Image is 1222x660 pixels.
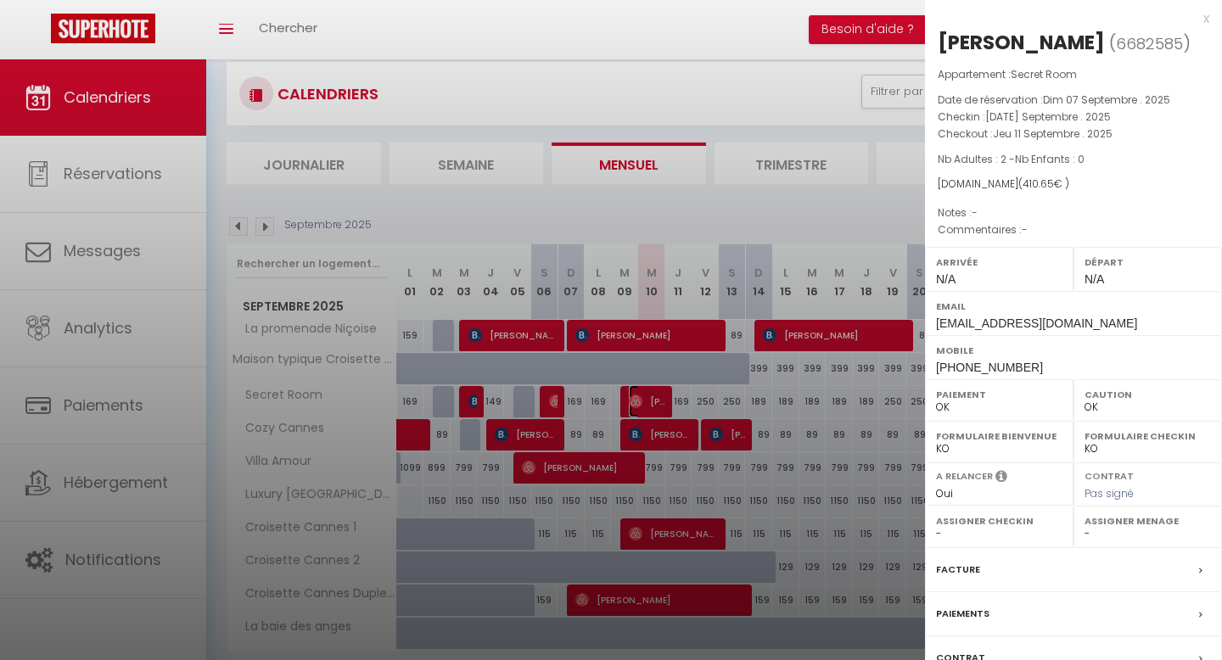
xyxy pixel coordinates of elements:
[938,29,1105,56] div: [PERSON_NAME]
[936,605,989,623] label: Paiements
[1085,486,1134,501] span: Pas signé
[985,109,1111,124] span: [DATE] Septembre . 2025
[925,8,1209,29] div: x
[1011,67,1077,81] span: Secret Room
[1015,152,1085,166] span: Nb Enfants : 0
[972,205,978,220] span: -
[938,176,1209,193] div: [DOMAIN_NAME]
[936,428,1062,445] label: Formulaire Bienvenue
[936,469,993,484] label: A relancer
[1085,386,1211,403] label: Caution
[938,109,1209,126] p: Checkin :
[1018,176,1069,191] span: ( € )
[1085,469,1134,480] label: Contrat
[936,316,1137,330] span: [EMAIL_ADDRESS][DOMAIN_NAME]
[1043,92,1170,107] span: Dim 07 Septembre . 2025
[938,221,1209,238] p: Commentaires :
[1023,176,1054,191] span: 410.65
[1085,254,1211,271] label: Départ
[936,298,1211,315] label: Email
[1150,584,1209,647] iframe: Chat
[938,126,1209,143] p: Checkout :
[936,512,1062,529] label: Assigner Checkin
[1085,512,1211,529] label: Assigner Menage
[938,152,1085,166] span: Nb Adultes : 2 -
[995,469,1007,488] i: Sélectionner OUI si vous souhaiter envoyer les séquences de messages post-checkout
[936,386,1062,403] label: Paiement
[936,254,1062,271] label: Arrivée
[1116,33,1183,54] span: 6682585
[938,66,1209,83] p: Appartement :
[936,342,1211,359] label: Mobile
[938,204,1209,221] p: Notes :
[1022,222,1028,237] span: -
[993,126,1113,141] span: Jeu 11 Septembre . 2025
[938,92,1209,109] p: Date de réservation :
[1109,31,1191,55] span: ( )
[14,7,64,58] button: Ouvrir le widget de chat LiveChat
[936,361,1043,374] span: [PHONE_NUMBER]
[1085,272,1104,286] span: N/A
[936,272,956,286] span: N/A
[936,561,980,579] label: Facture
[1085,428,1211,445] label: Formulaire Checkin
